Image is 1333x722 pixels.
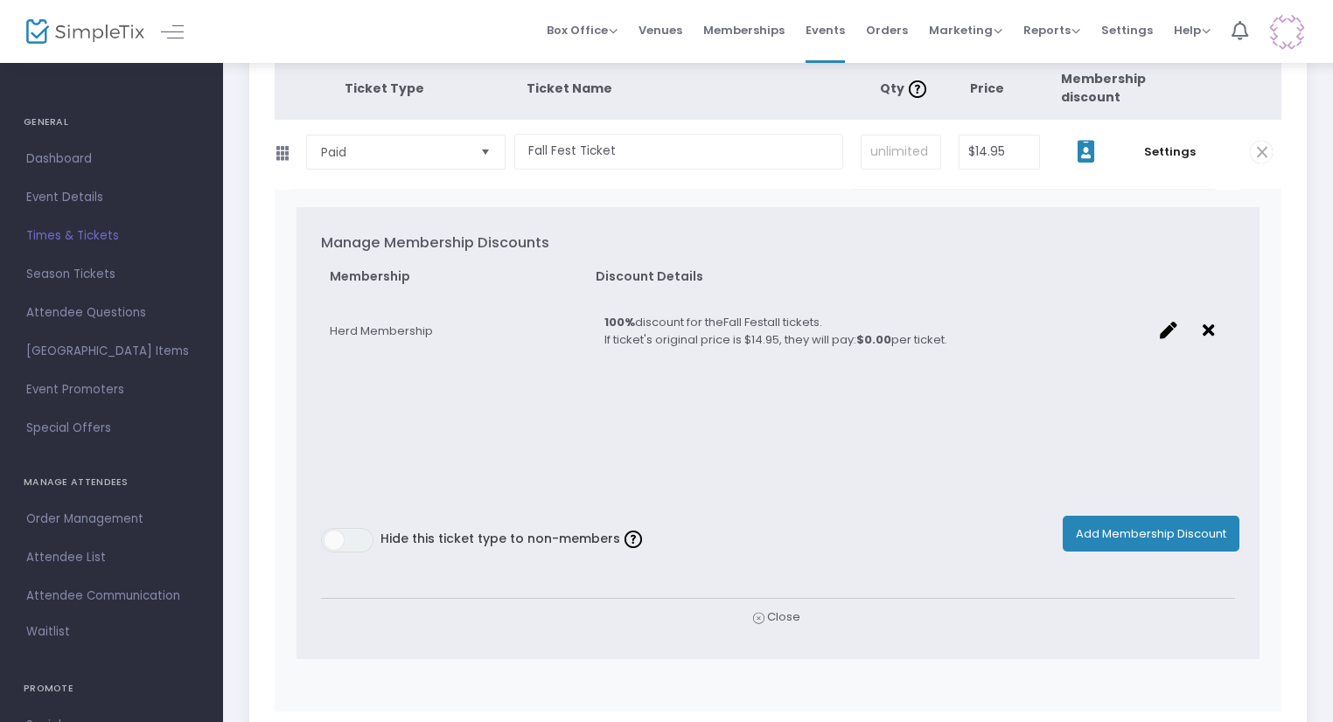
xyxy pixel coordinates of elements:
[1061,70,1146,106] span: Membership discount
[24,465,199,500] h4: MANAGE ATTENDEES
[862,135,940,169] input: unlimited
[26,585,197,607] span: Attendee Communication
[596,267,1191,286] span: Discount Details
[604,314,635,330] strong: 100%
[806,8,845,52] span: Events
[24,671,199,706] h4: PROMOTE
[1023,22,1080,38] span: Reports
[26,546,197,569] span: Attendee List
[26,225,197,247] span: Times & Tickets
[1101,8,1153,52] span: Settings
[26,263,197,286] span: Season Tickets
[26,302,197,324] span: Attendee Questions
[321,143,466,161] span: Paid
[960,135,1039,169] input: Price
[753,608,800,627] span: Close
[970,80,1004,97] span: Price
[1174,22,1211,38] span: Help
[26,148,197,170] span: Dashboard
[321,300,595,367] td: Herd Membership
[604,314,1052,348] div: discount for the all tickets. If ticket's original price is $14.95, they will pay: per ticket.
[856,331,891,348] strong: $0.00
[1133,143,1207,161] span: Settings
[26,623,70,641] span: Waitlist
[547,22,618,38] span: Box Office
[703,8,785,52] span: Memberships
[345,80,424,97] span: Ticket Type
[723,314,767,330] span: Fall Fest
[321,233,549,253] h5: Manage Membership Discounts
[26,508,197,531] span: Order Management
[866,8,908,52] span: Orders
[880,80,931,97] span: Qty
[26,186,197,209] span: Event Details
[639,8,682,52] span: Venues
[1063,516,1239,552] button: Add Membership Discount
[26,340,197,363] span: [GEOGRAPHIC_DATA] Items
[929,22,1002,38] span: Marketing
[26,378,197,401] span: Event Promoters
[330,267,578,286] span: Membership
[514,134,843,170] input: Enter a ticket type name. e.g. General Admission
[625,531,642,548] img: question-mark
[473,135,498,169] button: Select
[26,417,197,440] span: Special Offers
[527,80,612,97] span: Ticket Name
[380,530,620,547] span: Hide this ticket type to non-members
[909,80,926,98] img: question-mark
[24,105,199,140] h4: GENERAL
